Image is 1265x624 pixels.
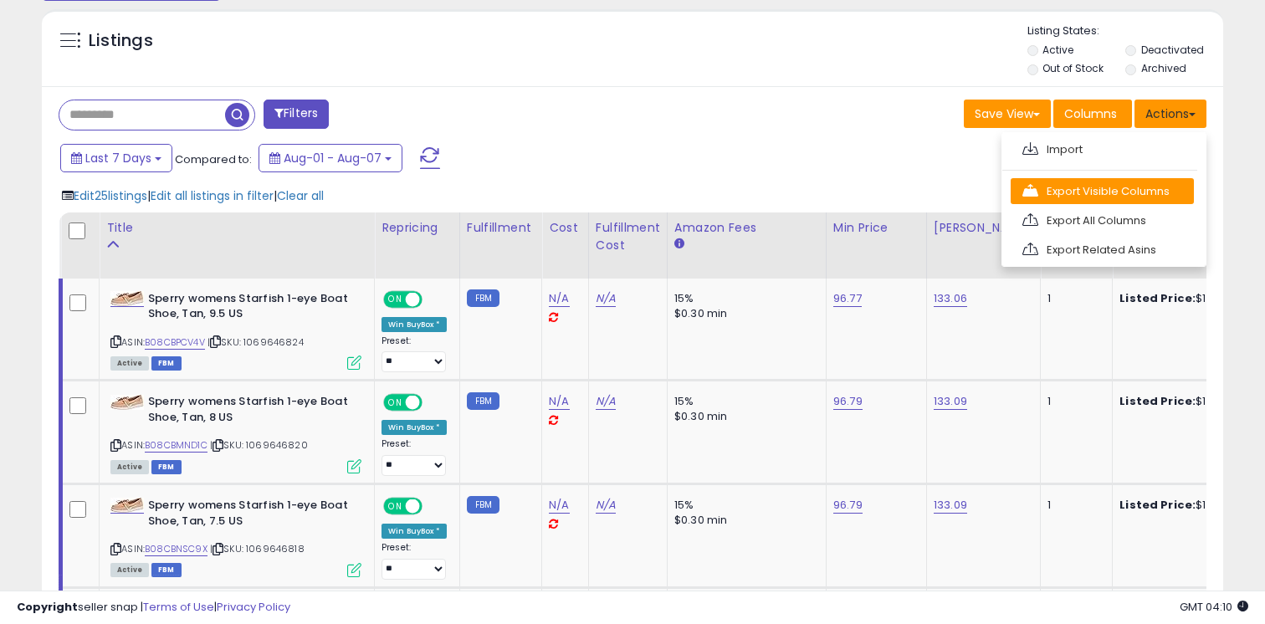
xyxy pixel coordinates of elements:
a: Export Visible Columns [1011,178,1194,204]
a: 96.79 [833,393,863,410]
div: $0.30 min [674,513,813,528]
div: ASIN: [110,394,361,472]
div: Preset: [382,335,447,373]
span: Edit all listings in filter [151,187,274,204]
b: Listed Price: [1119,393,1196,409]
div: $0.30 min [674,409,813,424]
div: Repricing [382,219,453,237]
div: Preset: [382,438,447,476]
button: Last 7 Days [60,144,172,172]
a: Privacy Policy [217,599,290,615]
a: N/A [549,497,569,514]
div: ASIN: [110,498,361,575]
span: OFF [420,499,447,514]
span: FBM [151,563,182,577]
span: ON [385,396,406,410]
span: Clear all [277,187,324,204]
label: Deactivated [1141,43,1204,57]
a: Export All Columns [1011,207,1194,233]
button: Actions [1134,100,1206,128]
div: $0.30 min [674,306,813,321]
div: Preset: [382,542,447,580]
label: Archived [1141,61,1186,75]
div: $120.99 [1119,394,1258,409]
b: Listed Price: [1119,290,1196,306]
small: FBM [467,392,499,410]
div: Title [106,219,367,237]
a: 96.79 [833,497,863,514]
span: Compared to: [175,151,252,167]
h5: Listings [89,29,153,53]
span: FBM [151,460,182,474]
a: 133.06 [934,290,967,307]
span: | SKU: 1069646820 [210,438,308,452]
span: All listings currently available for purchase on Amazon [110,460,149,474]
span: ON [385,499,406,514]
p: Listing States: [1027,23,1224,39]
div: Win BuyBox * [382,524,447,539]
button: Save View [964,100,1051,128]
button: Columns [1053,100,1132,128]
a: N/A [549,290,569,307]
div: Win BuyBox * [382,317,447,332]
div: 15% [674,291,813,306]
a: B08CBNSC9X [145,542,207,556]
img: 31wvDbMg-uS._SL40_.jpg [110,395,144,410]
small: Amazon Fees. [674,237,684,252]
a: 133.09 [934,497,967,514]
a: 133.09 [934,393,967,410]
div: Cost [549,219,581,237]
strong: Copyright [17,599,78,615]
div: $120.96 [1119,291,1258,306]
a: N/A [596,497,616,514]
div: 1 [1047,498,1099,513]
div: Fulfillment Cost [596,219,660,254]
a: B08CBMND1C [145,438,207,453]
span: Edit 25 listings [74,187,147,204]
div: ASIN: [110,291,361,369]
span: | SKU: 1069646824 [207,335,304,349]
div: $121.00 [1119,498,1258,513]
b: Sperry womens Starfish 1-eye Boat Shoe, Tan, 7.5 US [148,498,351,533]
div: Fulfillment [467,219,535,237]
span: All listings currently available for purchase on Amazon [110,356,149,371]
a: Export Related Asins [1011,237,1194,263]
div: Win BuyBox * [382,420,447,435]
a: Terms of Use [143,599,214,615]
div: Min Price [833,219,919,237]
div: 1 [1047,291,1099,306]
small: FBM [467,496,499,514]
button: Filters [264,100,329,129]
div: | | [62,187,324,204]
span: Columns [1064,105,1117,122]
img: 31wvDbMg-uS._SL40_.jpg [110,291,144,306]
a: N/A [596,290,616,307]
img: 31wvDbMg-uS._SL40_.jpg [110,498,144,513]
a: B08CBPCV4V [145,335,205,350]
a: N/A [596,393,616,410]
a: Import [1011,136,1194,162]
small: FBM [467,289,499,307]
span: OFF [420,396,447,410]
b: Sperry womens Starfish 1-eye Boat Shoe, Tan, 9.5 US [148,291,351,326]
span: ON [385,292,406,306]
span: Aug-01 - Aug-07 [284,150,382,166]
a: N/A [549,393,569,410]
a: 96.77 [833,290,862,307]
span: 2025-08-15 04:10 GMT [1180,599,1248,615]
label: Active [1042,43,1073,57]
div: seller snap | | [17,600,290,616]
label: Out of Stock [1042,61,1104,75]
div: 15% [674,498,813,513]
span: FBM [151,356,182,371]
div: [PERSON_NAME] [934,219,1033,237]
div: 1 [1047,394,1099,409]
span: Last 7 Days [85,150,151,166]
span: All listings currently available for purchase on Amazon [110,563,149,577]
b: Listed Price: [1119,497,1196,513]
div: 15% [674,394,813,409]
div: Amazon Fees [674,219,819,237]
span: OFF [420,292,447,306]
button: Aug-01 - Aug-07 [259,144,402,172]
span: | SKU: 1069646818 [210,542,305,555]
